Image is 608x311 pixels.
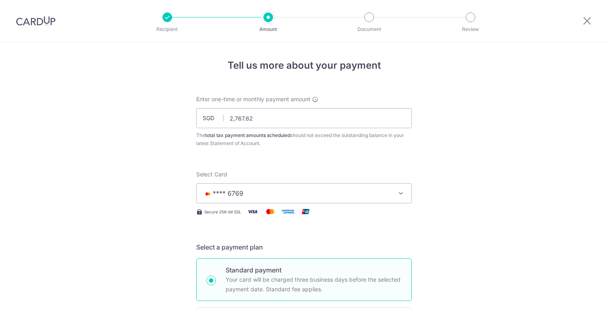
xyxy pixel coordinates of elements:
[226,275,402,294] p: Your card will be charged three business days before the selected payment date. Standard fee appl...
[238,25,298,33] p: Amount
[204,209,241,215] span: Secure 256-bit SSL
[280,207,296,217] img: American Express
[196,95,310,103] span: Enter one-time or monthly payment amount
[262,207,278,217] img: Mastercard
[203,191,213,196] img: MASTERCARD
[196,171,227,178] span: translation missing: en.payables.payment_networks.credit_card.summary.labels.select_card
[138,25,197,33] p: Recipient
[16,16,55,26] img: CardUp
[196,108,412,128] input: 0.00
[244,207,261,217] img: Visa
[226,265,402,275] p: Standard payment
[298,207,314,217] img: Union Pay
[196,131,412,147] div: The should not exceed the outstanding balance in your latest Statement of Account.
[196,242,412,252] h5: Select a payment plan
[203,114,224,122] span: SGD
[196,58,412,73] h4: Tell us more about your payment
[441,25,500,33] p: Review
[339,25,399,33] p: Document
[205,132,290,138] b: total tax payment amounts scheduled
